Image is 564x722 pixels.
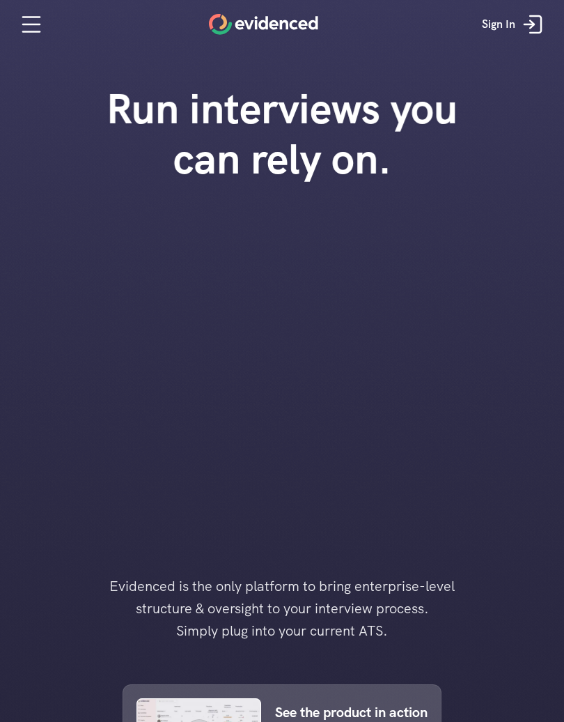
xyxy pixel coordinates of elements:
a: Sign In [471,3,557,45]
a: Home [209,14,318,35]
h1: Run interviews you can rely on. [84,84,481,184]
p: Sign In [482,15,515,33]
h4: Evidenced is the only platform to bring enterprise-level structure & oversight to your interview ... [87,575,477,642]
